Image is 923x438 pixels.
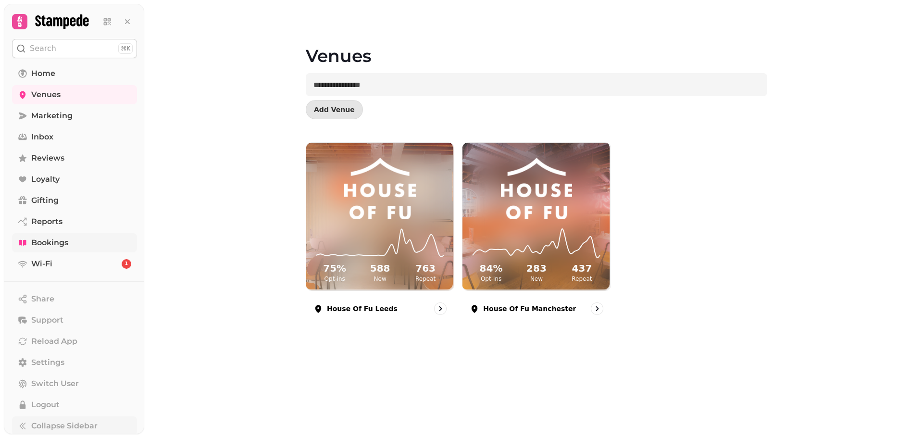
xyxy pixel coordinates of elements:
button: Collapse Sidebar [12,416,137,436]
svg: go to [592,304,602,313]
span: Home [31,68,55,79]
a: Loyalty [12,170,137,189]
span: Add Venue [314,106,355,113]
div: ⌘K [118,43,133,54]
h2: 84 % [470,262,511,275]
a: Reports [12,212,137,231]
a: Gifting [12,191,137,210]
h2: 588 [359,262,400,275]
p: Opt-ins [314,275,355,283]
a: Wi-Fi1 [12,254,137,274]
span: Support [31,314,63,326]
span: Gifting [31,195,59,206]
p: Repeat [405,275,446,283]
img: House of Fu Manchester [481,158,592,219]
span: Reviews [31,152,64,164]
button: Logout [12,395,137,414]
span: Switch User [31,378,79,389]
p: Repeat [561,275,602,283]
button: Support [12,311,137,330]
a: Venues [12,85,137,104]
span: 1 [125,261,128,267]
a: Marketing [12,106,137,125]
h1: Venues [306,23,767,65]
span: Wi-Fi [31,258,52,270]
h2: 283 [516,262,557,275]
span: Inbox [31,131,53,143]
button: Add Venue [306,100,363,119]
a: Settings [12,353,137,372]
button: Switch User [12,374,137,393]
span: Collapse Sidebar [31,420,98,432]
span: Settings [31,357,64,368]
p: Opt-ins [470,275,511,283]
span: Reload App [31,336,77,347]
a: House of Fu LeedsHouse of Fu Leeds75%Opt-ins588New763RepeatHouse of Fu Leeds [306,142,454,323]
a: Reviews [12,149,137,168]
a: Bookings [12,233,137,252]
span: Bookings [31,237,68,249]
button: Reload App [12,332,137,351]
span: Venues [31,89,61,100]
span: Marketing [31,110,73,122]
svg: go to [436,304,445,313]
p: House of Fu Manchester [483,304,576,313]
p: House of Fu Leeds [327,304,398,313]
button: Share [12,289,137,309]
button: Search⌘K [12,39,137,58]
span: Reports [31,216,62,227]
span: Loyalty [31,174,60,185]
h2: 763 [405,262,446,275]
a: Home [12,64,137,83]
span: Share [31,293,54,305]
a: House of Fu Manchester House of Fu Manchester 84%Opt-ins283New437RepeatHouse of Fu Manchester [462,142,611,323]
a: Inbox [12,127,137,147]
h2: 75 % [314,262,355,275]
h2: 437 [561,262,602,275]
img: House of Fu Leeds [324,158,435,219]
p: New [359,275,400,283]
p: New [516,275,557,283]
p: Search [30,43,56,54]
span: Logout [31,399,60,411]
